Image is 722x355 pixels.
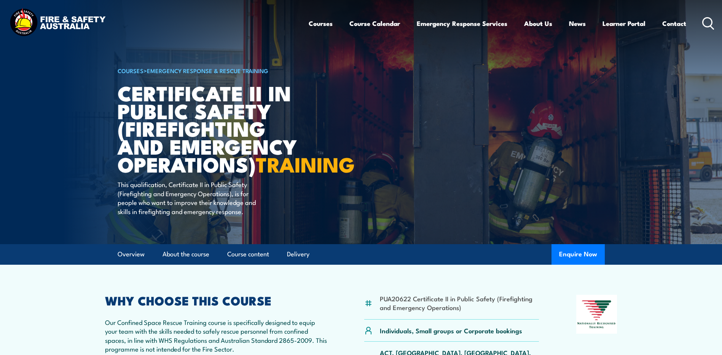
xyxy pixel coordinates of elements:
[576,295,617,334] img: Nationally Recognised Training logo.
[147,66,268,75] a: Emergency Response & Rescue Training
[569,13,586,34] a: News
[118,66,143,75] a: COURSES
[118,84,306,173] h1: Certificate II in Public Safety (Firefighting and Emergency Operations)
[662,13,686,34] a: Contact
[349,13,400,34] a: Course Calendar
[602,13,645,34] a: Learner Portal
[118,244,145,264] a: Overview
[551,244,605,265] button: Enquire Now
[118,180,257,216] p: This qualification, Certificate II in Public Safety (Firefighting and Emergency Operations), is f...
[287,244,309,264] a: Delivery
[105,295,327,305] h2: WHY CHOOSE THIS COURSE
[309,13,333,34] a: Courses
[118,66,306,75] h6: >
[380,326,522,335] p: Individuals, Small groups or Corporate bookings
[256,148,355,179] strong: TRAINING
[524,13,552,34] a: About Us
[417,13,507,34] a: Emergency Response Services
[105,318,327,353] p: Our Confined Space Rescue Training course is specifically designed to equip your team with the sk...
[227,244,269,264] a: Course content
[380,294,539,312] li: PUA20622 Certificate II in Public Safety (Firefighting and Emergency Operations)
[163,244,209,264] a: About the course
